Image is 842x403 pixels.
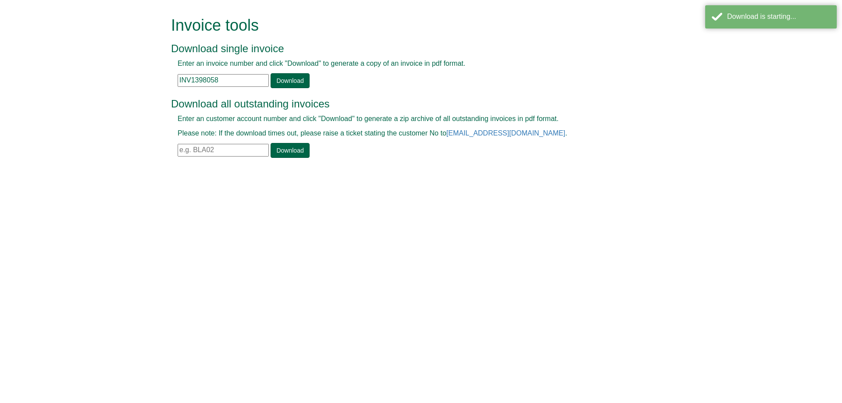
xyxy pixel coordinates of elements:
a: [EMAIL_ADDRESS][DOMAIN_NAME] [446,129,565,137]
p: Enter an customer account number and click "Download" to generate a zip archive of all outstandin... [178,114,645,124]
a: Download [271,143,309,158]
h3: Download all outstanding invoices [171,98,651,110]
input: e.g. INV1234 [178,74,269,87]
h1: Invoice tools [171,17,651,34]
h3: Download single invoice [171,43,651,54]
p: Enter an invoice number and click "Download" to generate a copy of an invoice in pdf format. [178,59,645,69]
div: Download is starting... [727,12,830,22]
a: Download [271,73,309,88]
input: e.g. BLA02 [178,144,269,157]
p: Please note: If the download times out, please raise a ticket stating the customer No to . [178,128,645,139]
